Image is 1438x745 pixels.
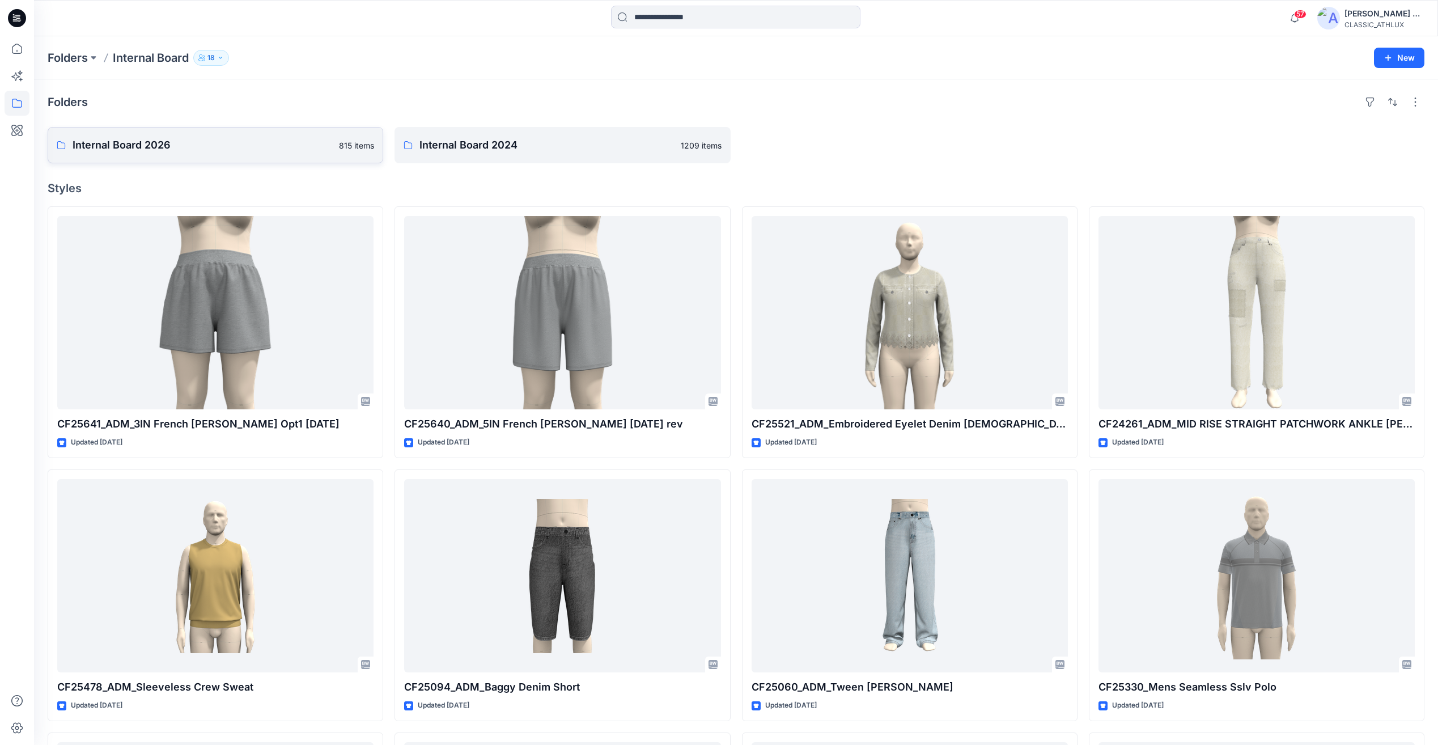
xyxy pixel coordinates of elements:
[1112,437,1164,448] p: Updated [DATE]
[404,216,720,409] a: CF25640_ADM_5IN French Terry Short 24APR25 rev
[57,216,374,409] a: CF25641_ADM_3IN French Terry Short Opt1 25APR25
[1317,7,1340,29] img: avatar
[1294,10,1306,19] span: 57
[207,52,215,64] p: 18
[765,700,817,712] p: Updated [DATE]
[1374,48,1424,68] button: New
[48,181,1424,195] h4: Styles
[752,679,1068,695] p: CF25060_ADM_Tween [PERSON_NAME]
[752,216,1068,409] a: CF25521_ADM_Embroidered Eyelet Denim Lady Jacket
[1344,7,1424,20] div: [PERSON_NAME] Cfai
[404,416,720,432] p: CF25640_ADM_5IN French [PERSON_NAME] [DATE] rev
[418,437,469,448] p: Updated [DATE]
[71,437,122,448] p: Updated [DATE]
[765,437,817,448] p: Updated [DATE]
[681,139,722,151] p: 1209 items
[71,700,122,712] p: Updated [DATE]
[1098,216,1415,409] a: CF24261_ADM_MID RISE STRAIGHT PATCHWORK ANKLE JEAN
[395,127,730,163] a: Internal Board 20241209 items
[419,137,673,153] p: Internal Board 2024
[418,700,469,712] p: Updated [DATE]
[57,416,374,432] p: CF25641_ADM_3IN French [PERSON_NAME] Opt1 [DATE]
[404,679,720,695] p: CF25094_ADM_Baggy Denim Short
[73,137,332,153] p: Internal Board 2026
[48,50,88,66] a: Folders
[1098,479,1415,672] a: CF25330_Mens Seamless Sslv Polo
[48,95,88,109] h4: Folders
[752,479,1068,672] a: CF25060_ADM_Tween Baggy Denim Jeans
[48,127,383,163] a: Internal Board 2026815 items
[1098,679,1415,695] p: CF25330_Mens Seamless Sslv Polo
[752,416,1068,432] p: CF25521_ADM_Embroidered Eyelet Denim [DEMOGRAPHIC_DATA] Jacket
[193,50,229,66] button: 18
[1098,416,1415,432] p: CF24261_ADM_MID RISE STRAIGHT PATCHWORK ANKLE [PERSON_NAME]
[1112,700,1164,712] p: Updated [DATE]
[57,479,374,672] a: CF25478_ADM_Sleeveless Crew Sweat
[113,50,189,66] p: Internal Board
[404,479,720,672] a: CF25094_ADM_Baggy Denim Short
[1344,20,1424,29] div: CLASSIC_ATHLUX
[339,139,374,151] p: 815 items
[57,679,374,695] p: CF25478_ADM_Sleeveless Crew Sweat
